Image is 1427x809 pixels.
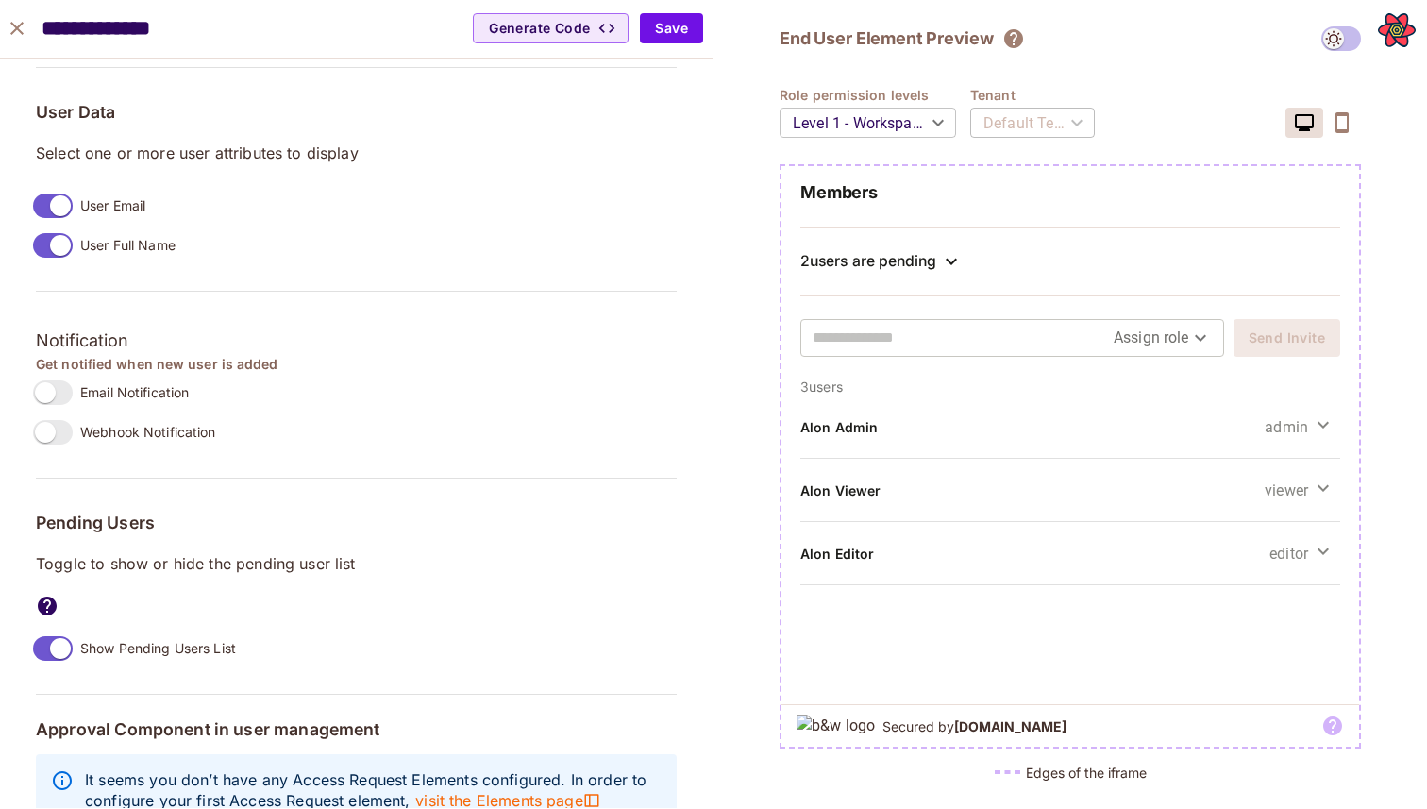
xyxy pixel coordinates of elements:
[1026,764,1147,782] h5: Edges of the iframe
[954,718,1066,734] b: [DOMAIN_NAME]
[1260,538,1340,568] button: editor
[1265,480,1308,501] span: viewer
[36,103,677,122] h5: User Data
[800,378,1340,396] p: 3 users
[80,639,236,657] span: Show Pending Users List
[36,514,677,532] h5: Pending Users
[800,181,1340,204] h2: Members
[36,355,677,373] h4: Get notified when new user is added
[970,96,1095,149] div: Default Tenant
[1002,27,1025,50] svg: The element will only show tenant specific content. No user information will be visible across te...
[780,96,956,149] div: Level 1 - Workspace Owner
[970,86,1109,104] h4: Tenant
[1378,11,1416,49] button: Open React Query Devtools
[797,715,875,737] img: b&w logo
[800,481,881,499] h4: Alon Viewer
[780,86,970,104] h4: Role permission levels
[1269,543,1308,565] span: editor
[36,327,677,355] h3: Notification
[80,196,145,214] span: User Email
[80,423,216,441] span: Webhook Notification
[800,418,878,436] h4: Alon Admin
[1114,323,1212,353] div: Assign role
[882,717,1066,735] h5: Secured by
[780,27,993,50] h2: End User Element Preview
[473,13,629,43] button: Generate Code
[800,545,874,563] h4: Alon Editor
[36,553,677,574] p: Toggle to show or hide the pending user list
[1255,475,1340,505] button: viewer
[80,383,189,401] span: Email Notification
[1255,412,1340,442] button: admin
[36,720,677,739] h5: Approval Component in user management
[1234,319,1340,357] button: Send Invite
[80,236,176,254] span: User Full Name
[1265,416,1308,438] span: admin
[800,252,936,271] div: 2 users are pending
[36,143,677,163] p: Select one or more user attributes to display
[640,13,703,43] button: Save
